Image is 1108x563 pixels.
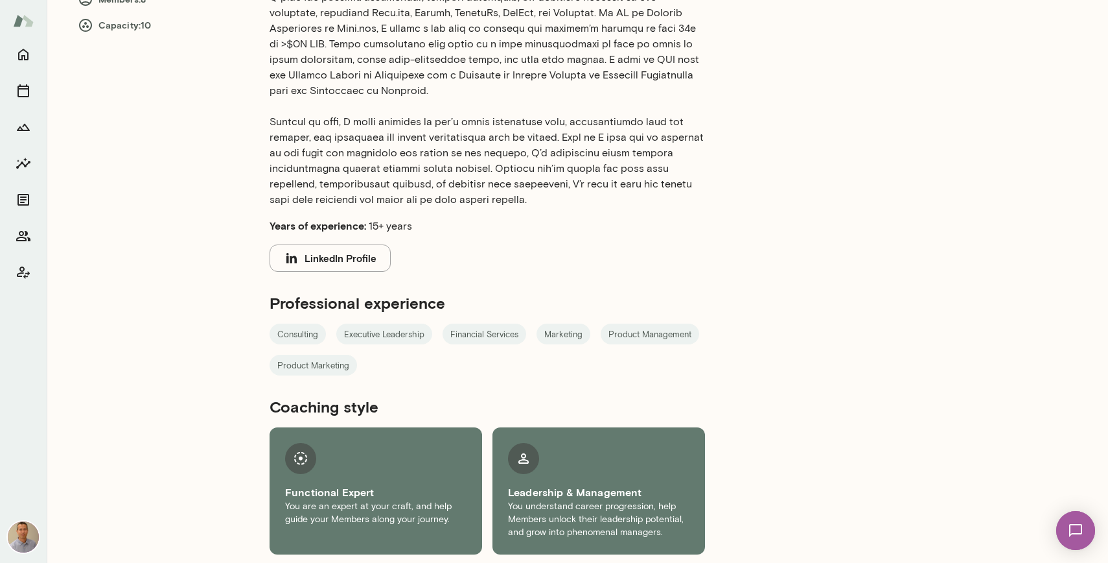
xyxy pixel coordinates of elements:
[270,359,357,372] span: Product Marketing
[285,485,467,500] h6: Functional Expert
[10,187,36,213] button: Documents
[8,521,39,553] img: Kevin Au
[508,485,689,500] h6: Leadership & Management
[270,245,391,272] button: LinkedIn Profile
[336,328,432,341] span: Executive Leadership
[10,42,36,67] button: Home
[270,396,705,417] h5: Coaching style
[13,8,34,33] img: Mento
[601,328,699,341] span: Product Management
[537,328,590,341] span: Marketing
[10,223,36,249] button: Members
[10,114,36,140] button: Growth Plan
[10,78,36,104] button: Sessions
[270,219,366,232] b: Years of experience:
[508,500,689,539] p: You understand career progression, help Members unlock their leadership potential, and grow into ...
[270,328,326,341] span: Consulting
[270,293,705,313] h5: Professional experience
[10,150,36,176] button: Insights
[270,218,705,234] p: 15+ years
[78,18,244,33] h6: Capacity: 10
[10,259,36,285] button: Client app
[285,500,467,526] p: You are an expert at your craft, and help guide your Members along your journey.
[443,328,526,341] span: Financial Services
